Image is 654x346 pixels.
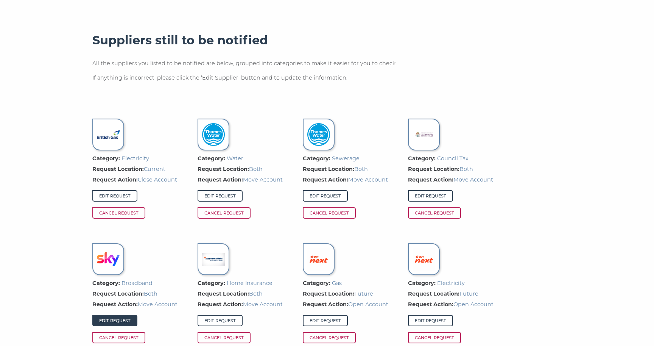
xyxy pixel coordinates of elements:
[408,207,461,219] span: Cancel Request
[354,166,368,172] span: Both
[303,190,348,202] a: Edit Request
[332,155,360,162] span: Sewerage
[92,155,120,162] strong: Category:
[243,301,283,308] span: Move Account
[97,123,120,146] img: British Gas
[227,280,272,287] span: Home Insurance
[92,166,144,172] strong: Request Location:
[121,155,149,162] span: Electricity
[303,280,330,287] strong: Category:
[354,290,373,297] span: Future
[408,176,453,183] strong: Request Action:
[303,176,348,183] strong: Request Action:
[92,332,145,343] span: Cancel Request
[92,176,138,183] strong: Request Action:
[198,290,249,297] strong: Request Location:
[453,176,493,183] span: Move Account
[303,301,348,308] strong: Request Action:
[198,332,251,343] span: Cancel Request
[92,74,562,82] p: If anything is incorrect, please click the ‘Edit Supplier’ button and to update the information.
[198,155,225,162] strong: Category:
[198,176,243,183] strong: Request Action:
[307,123,330,146] img: Thames Water
[413,248,435,271] img: Eon Next
[92,190,137,202] a: Edit Request
[92,207,145,219] span: Cancel Request
[92,59,562,68] p: All the suppliers you listed to be notified are below, grouped into categories to make it easier ...
[453,301,494,308] span: Open Account
[92,315,137,326] a: Edit Request
[198,301,243,308] strong: Request Action:
[459,166,473,172] span: Both
[198,207,251,219] span: Cancel Request
[303,290,354,297] strong: Request Location:
[408,166,459,172] strong: Request Location:
[202,123,225,146] img: Thames Water
[307,248,330,271] img: Eon Next
[138,176,177,183] span: Close Account
[198,280,225,287] strong: Category:
[97,248,120,271] img: Sky
[144,166,165,172] span: Current
[437,155,469,162] span: Council Tax
[408,301,453,308] strong: Request Action:
[303,155,330,162] strong: Category:
[138,301,178,308] span: Move Account
[198,315,243,326] a: Edit Request
[437,280,465,287] span: Electricity
[198,190,243,202] a: Edit Request
[92,33,562,48] h4: Suppliers still to be notified
[348,301,388,308] span: Open Account
[413,123,435,146] img: Royal Borough of Windsor and Maidenhead
[408,315,453,326] a: Edit Request
[144,290,157,297] span: Both
[92,301,138,308] strong: Request Action:
[408,290,459,297] strong: Request Location:
[243,176,283,183] span: Move Account
[202,248,225,271] img: PaymentShield
[249,166,263,172] span: Both
[249,290,263,297] span: Both
[198,166,249,172] strong: Request Location:
[303,207,356,219] span: Cancel Request
[408,155,436,162] strong: Category:
[408,280,436,287] strong: Category:
[121,280,153,287] span: Broadband
[92,280,120,287] strong: Category:
[92,290,144,297] strong: Request Location:
[332,280,342,287] span: Gas
[459,290,478,297] span: Future
[227,155,243,162] span: Water
[408,190,453,202] a: Edit Request
[303,315,348,326] a: Edit Request
[303,332,356,343] span: Cancel Request
[303,166,354,172] strong: Request Location:
[348,176,388,183] span: Move Account
[408,332,461,343] span: Cancel Request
